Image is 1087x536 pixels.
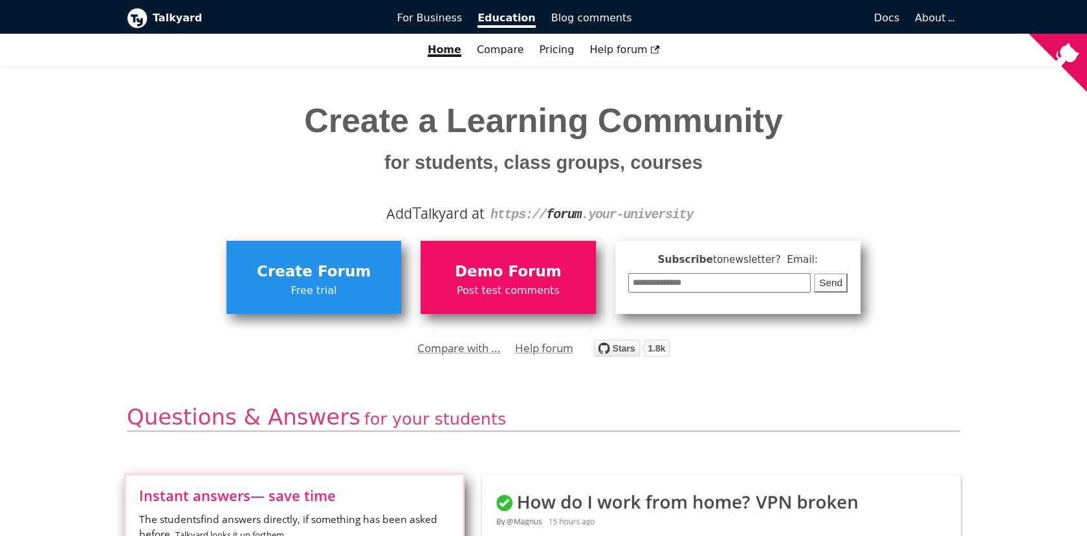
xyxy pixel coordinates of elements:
[814,273,848,293] button: Send
[713,254,818,265] span: to newsletter ? Email:
[233,282,395,299] span: Free trial
[390,7,470,29] a: For Business
[127,8,379,28] a: Talkyard logoTalkyard
[543,7,640,29] a: Blog comments
[874,12,899,24] span: Docs
[127,8,148,28] img: Talkyard logo
[233,260,395,284] span: Create Forum
[226,241,401,313] a: Create ForumFree trial
[137,203,950,225] div: Add alkyard at
[594,340,670,357] img: talkyard.svg
[594,342,670,361] a: Star debiki/talkyard on GitHub
[628,252,848,268] span: Subscribe
[546,207,581,222] strong: forum
[478,12,536,28] span: Education
[153,10,379,27] b: Talkyard
[582,39,667,61] a: Help forum
[384,152,703,173] small: for students, class groups, courses
[304,102,783,176] span: Create a Learning Community
[397,12,463,24] span: For Business
[515,339,573,358] a: Help forum
[412,201,421,224] span: T
[477,43,524,56] a: Compare
[915,12,952,24] a: About
[420,39,469,61] a: Home
[127,403,960,432] h2: Questions & Answers
[364,409,506,429] span: for your students
[421,241,595,313] a: Demo ForumPost test comments
[417,339,501,358] a: Compare with ...
[551,12,632,24] span: Blog comments
[139,488,450,502] span: Instant answers — save time
[640,7,908,29] a: Docs
[427,282,589,299] span: Post test comments
[470,7,543,29] a: Education
[589,43,659,56] span: Help forum
[427,260,589,284] span: Demo Forum
[531,39,582,61] a: Pricing
[490,207,693,222] code: https:// .your-university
